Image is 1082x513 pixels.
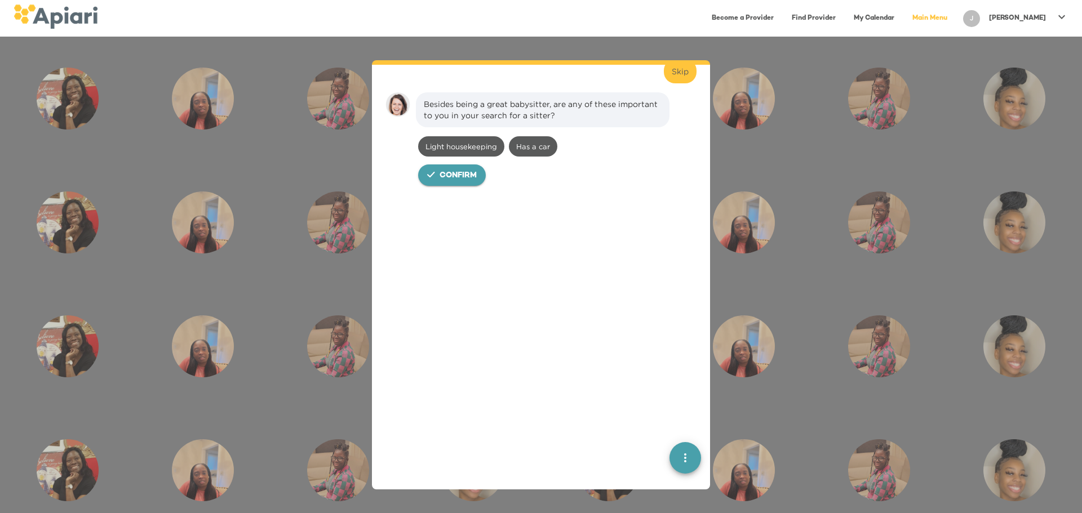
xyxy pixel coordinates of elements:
[418,164,486,186] button: Confirm
[847,7,901,30] a: My Calendar
[14,5,97,29] img: logo
[419,141,504,152] span: Light housekeeping
[705,7,781,30] a: Become a Provider
[509,141,557,152] span: Has a car
[385,92,410,117] img: amy.37686e0395c82528988e.png
[418,136,504,157] div: Light housekeeping
[963,10,980,27] div: J
[785,7,842,30] a: Find Provider
[906,7,954,30] a: Main Menu
[672,66,689,77] div: Skip
[669,442,701,474] button: quick menu
[989,14,1046,23] p: [PERSON_NAME]
[424,99,662,121] div: Besides being a great babysitter, are any of these important to you in your search for a sitter?
[440,169,477,183] span: Confirm
[509,136,557,157] div: Has a car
